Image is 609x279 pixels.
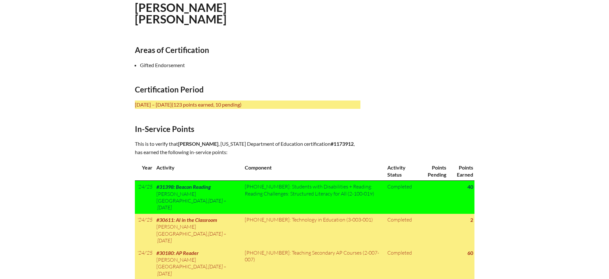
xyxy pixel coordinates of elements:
[156,263,226,276] span: [DATE] – [DATE]
[154,214,242,247] td: ,
[135,140,360,156] p: This is to verify that , [US_STATE] Department of Education certification , has earned the follow...
[242,161,385,180] th: Component
[467,184,473,190] strong: 40
[178,141,218,147] span: [PERSON_NAME]
[135,2,345,25] h1: [PERSON_NAME] [PERSON_NAME]
[331,141,354,147] b: #1173912
[156,197,226,211] span: [DATE] – [DATE]
[156,250,199,256] span: #30180: AP Reader
[385,161,418,180] th: Activity Status
[135,100,360,109] p: [DATE] – [DATE]
[135,45,360,55] h2: Areas of Certification
[172,101,242,108] span: (123 points earned, 10 pending)
[156,223,207,237] span: [PERSON_NAME][GEOGRAPHIC_DATA]
[156,257,207,270] span: [PERSON_NAME][GEOGRAPHIC_DATA]
[418,161,448,180] th: Points Pending
[154,181,242,214] td: ,
[135,161,154,180] th: Year
[242,181,385,214] td: [PHONE_NUMBER]: Students with Disabilities + Reading: Reading Challenges: Structured Literacy for...
[135,214,154,247] td: '24/'25
[154,161,242,180] th: Activity
[156,184,211,190] span: #31398: Beacon Reading
[156,231,226,244] span: [DATE] – [DATE]
[156,217,217,223] span: #30611: AI in the Classroom
[470,217,473,223] strong: 2
[140,61,366,69] li: Gifted Endorsement
[385,214,418,247] td: Completed
[385,181,418,214] td: Completed
[156,191,207,204] span: [PERSON_NAME][GEOGRAPHIC_DATA]
[448,161,474,180] th: Points Earned
[242,214,385,247] td: [PHONE_NUMBER]: Technology in Education (3-003-001)
[135,124,360,134] h2: In-Service Points
[467,250,473,256] strong: 60
[135,181,154,214] td: '24/'25
[135,85,360,94] h2: Certification Period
